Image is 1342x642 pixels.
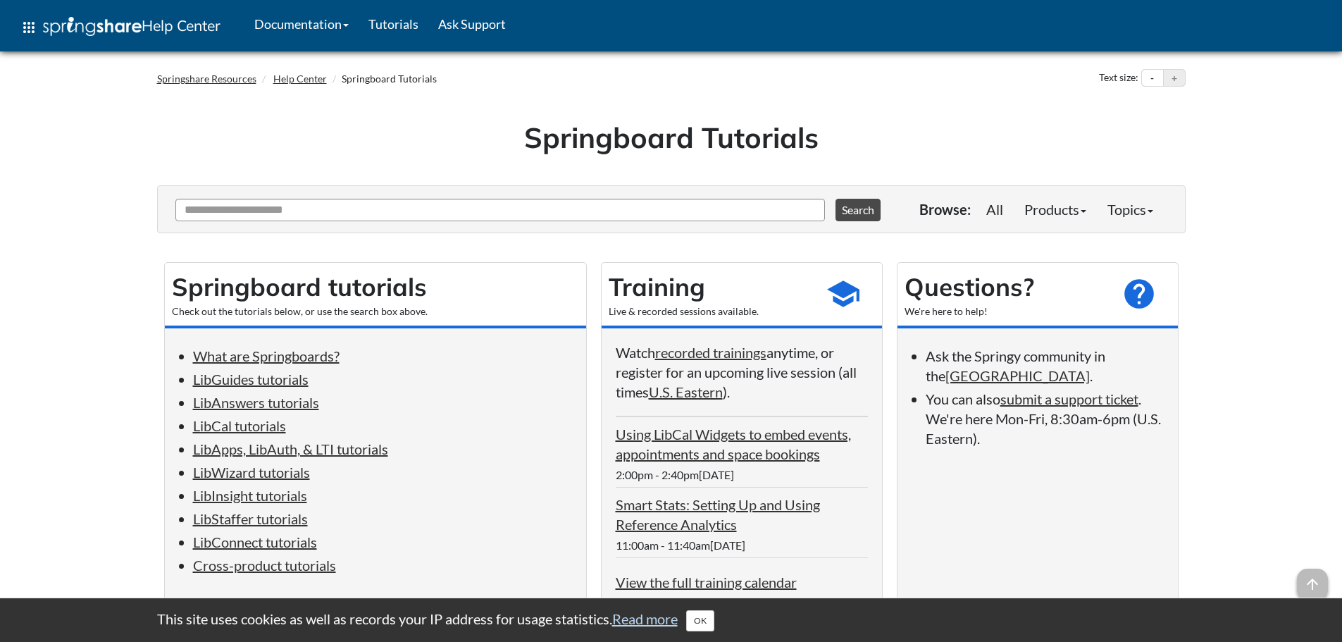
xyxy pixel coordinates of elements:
[826,276,861,311] span: school
[609,304,812,319] div: Live & recorded sessions available.
[655,344,766,361] a: recorded trainings
[193,557,336,574] a: Cross-product tutorials
[945,367,1090,384] a: [GEOGRAPHIC_DATA]
[193,417,286,434] a: LibCal tutorials
[168,118,1175,157] h1: Springboard Tutorials
[43,17,142,36] img: Springshare
[157,73,256,85] a: Springshare Resources
[193,394,319,411] a: LibAnswers tutorials
[616,468,734,481] span: 2:00pm - 2:40pm[DATE]
[193,347,340,364] a: What are Springboards?
[1142,70,1163,87] button: Decrease text size
[616,342,868,402] p: Watch anytime, or register for an upcoming live session (all times ).
[1297,570,1328,587] a: arrow_upward
[11,6,230,49] a: apps Help Center
[835,199,881,221] button: Search
[143,609,1200,631] div: This site uses cookies as well as records your IP address for usage statistics.
[926,346,1164,385] li: Ask the Springy community in the .
[172,270,579,304] h2: Springboard tutorials
[1164,70,1185,87] button: Increase text size
[359,6,428,42] a: Tutorials
[905,304,1107,319] div: We're here to help!
[1014,195,1097,223] a: Products
[193,533,317,550] a: LibConnect tutorials
[193,487,307,504] a: LibInsight tutorials
[616,574,797,591] a: View the full training calendar
[616,496,820,533] a: Smart Stats: Setting Up and Using Reference Analytics
[1297,569,1328,600] span: arrow_upward
[616,538,745,552] span: 11:00am - 11:40am[DATE]
[172,304,579,319] div: Check out the tutorials below, or use the search box above.
[905,270,1107,304] h2: Questions?
[20,19,37,36] span: apps
[1097,195,1164,223] a: Topics
[976,195,1014,223] a: All
[428,6,516,42] a: Ask Support
[926,389,1164,448] li: You can also . We're here Mon-Fri, 8:30am-6pm (U.S. Eastern).
[142,16,220,35] span: Help Center
[919,199,971,219] p: Browse:
[616,426,851,462] a: Using LibCal Widgets to embed events, appointments and space bookings
[329,72,437,86] li: Springboard Tutorials
[1000,390,1138,407] a: submit a support ticket
[193,371,309,388] a: LibGuides tutorials
[612,610,678,627] a: Read more
[244,6,359,42] a: Documentation
[193,510,308,527] a: LibStaffer tutorials
[273,73,327,85] a: Help Center
[1122,276,1157,311] span: help
[193,440,388,457] a: LibApps, LibAuth, & LTI tutorials
[649,383,723,400] a: U.S. Eastern
[1096,69,1141,87] div: Text size:
[686,610,714,631] button: Close
[193,464,310,481] a: LibWizard tutorials
[609,270,812,304] h2: Training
